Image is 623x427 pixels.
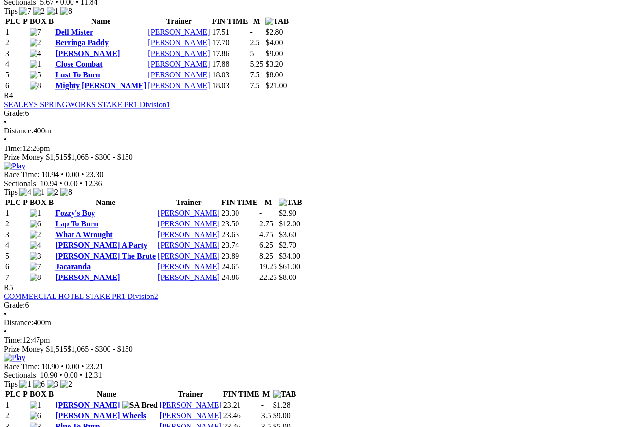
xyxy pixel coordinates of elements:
span: $3.20 [265,60,283,68]
span: Distance: [4,127,33,135]
text: - [261,401,264,409]
span: Time: [4,144,22,152]
span: 0.00 [64,371,78,379]
a: Lap To Burn [55,220,98,228]
img: 8 [30,273,41,282]
text: 3.5 [261,411,271,420]
img: 2 [30,230,41,239]
text: 8.25 [259,252,273,260]
img: 3 [47,380,58,389]
span: • [81,170,84,179]
span: • [4,135,7,144]
span: $2.90 [279,209,296,217]
img: 1 [47,7,58,16]
a: [PERSON_NAME] [148,71,210,79]
span: B [48,17,54,25]
span: $8.00 [265,71,283,79]
div: 12:47pm [4,336,619,345]
a: [PERSON_NAME] The Brute [55,252,156,260]
span: • [59,371,62,379]
a: [PERSON_NAME] [55,273,120,281]
a: Jacaranda [55,262,91,271]
a: [PERSON_NAME] [55,49,120,57]
span: Grade: [4,301,25,309]
span: $8.00 [279,273,296,281]
a: [PERSON_NAME] A Party [55,241,147,249]
td: 5 [5,70,28,80]
a: [PERSON_NAME] [160,411,221,420]
th: Trainer [159,390,222,399]
td: 6 [5,262,28,272]
span: 10.94 [41,170,59,179]
th: M [249,17,264,26]
td: 1 [5,27,28,37]
span: $4.00 [265,38,283,47]
img: 1 [30,209,41,218]
text: 19.25 [259,262,277,271]
span: $61.00 [279,262,300,271]
a: SEALEYS SPRINGWORKS STAKE PR1 Division1 [4,100,170,109]
img: 2 [33,7,45,16]
div: 400m [4,127,619,135]
span: Tips [4,188,18,196]
span: BOX [30,198,47,206]
td: 23.46 [223,411,260,421]
td: 23.89 [221,251,258,261]
img: 6 [33,380,45,389]
td: 24.86 [221,273,258,282]
td: 17.86 [211,49,248,58]
img: 4 [30,241,41,250]
span: 10.90 [40,371,57,379]
th: Name [55,198,156,207]
a: [PERSON_NAME] [160,401,221,409]
span: R4 [4,92,13,100]
a: What A Wrought [55,230,112,239]
span: BOX [30,17,47,25]
img: 7 [30,28,41,37]
div: Prize Money $1,515 [4,153,619,162]
a: [PERSON_NAME] [158,262,220,271]
span: $1,065 - $300 - $150 [67,153,133,161]
th: Name [55,17,147,26]
span: • [61,170,64,179]
th: M [259,198,277,207]
span: Sectionals: [4,371,38,379]
span: $12.00 [279,220,300,228]
span: • [4,327,7,335]
a: [PERSON_NAME] [148,28,210,36]
img: 1 [30,401,41,409]
img: 2 [60,380,72,389]
td: 18.03 [211,81,248,91]
span: 0.00 [66,170,79,179]
span: $21.00 [265,81,287,90]
img: 4 [30,49,41,58]
a: Fozzy's Boy [55,209,95,217]
img: TAB [273,390,296,399]
text: 7.5 [250,81,259,90]
img: 1 [19,380,31,389]
div: Prize Money $1,515 [4,345,619,353]
a: [PERSON_NAME] [158,230,220,239]
text: 4.75 [259,230,273,239]
img: 1 [30,60,41,69]
img: 6 [30,220,41,228]
th: FIN TIME [211,17,248,26]
a: [PERSON_NAME] [158,209,220,217]
span: $2.80 [265,28,283,36]
td: 23.63 [221,230,258,240]
span: PLC [5,390,21,398]
span: Race Time: [4,362,39,371]
a: [PERSON_NAME] [148,81,210,90]
text: 5 [250,49,254,57]
span: B [48,390,54,398]
span: 10.90 [41,362,59,371]
span: 12.31 [84,371,102,379]
span: BOX [30,390,47,398]
span: • [80,179,83,187]
td: 23.21 [223,400,260,410]
text: 5.25 [250,60,263,68]
span: 23.30 [86,170,104,179]
td: 6 [5,81,28,91]
span: $2.70 [279,241,296,249]
img: 7 [19,7,31,16]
